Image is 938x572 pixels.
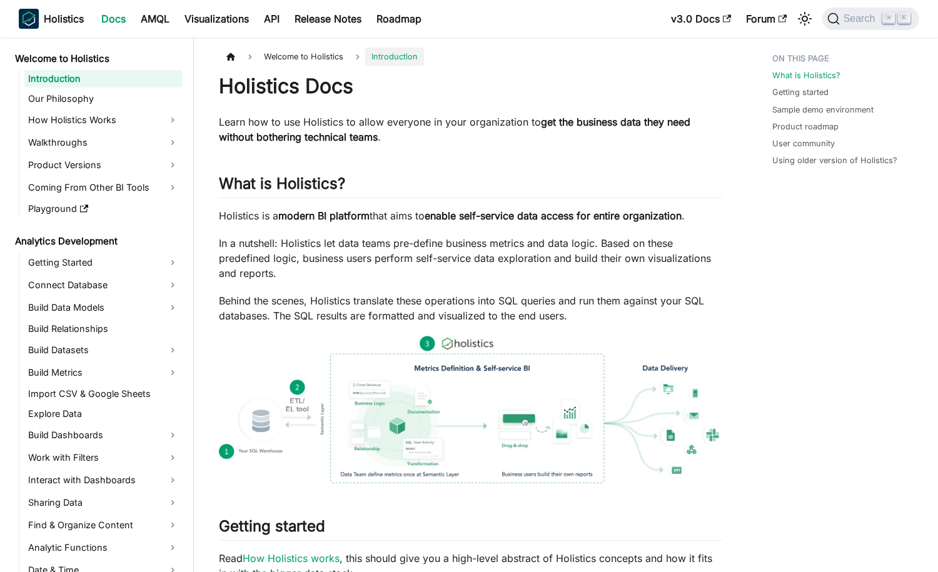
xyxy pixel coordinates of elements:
[278,209,370,222] strong: modern BI platform
[24,385,183,403] a: Import CSV & Google Sheets
[822,8,919,30] button: Search (Command+K)
[94,9,133,29] a: Docs
[840,13,883,24] span: Search
[24,155,183,175] a: Product Versions
[24,363,183,383] a: Build Metrics
[133,9,177,29] a: AMQL
[24,70,183,88] a: Introduction
[243,552,340,564] a: How Holistics works
[772,121,839,133] a: Product roadmap
[219,174,722,198] h2: What is Holistics?
[177,9,256,29] a: Visualizations
[24,340,183,360] a: Build Datasets
[11,50,183,68] a: Welcome to Holistics
[219,517,722,541] h2: Getting started
[219,336,722,483] img: How Holistics fits in your Data Stack
[258,48,350,66] span: Welcome to Holistics
[219,74,722,99] h1: Holistics Docs
[24,253,183,273] a: Getting Started
[24,425,183,445] a: Build Dashboards
[256,9,287,29] a: API
[6,38,194,572] nav: Docs sidebar
[24,275,183,295] a: Connect Database
[11,233,183,250] a: Analytics Development
[19,9,84,29] a: HolisticsHolistics
[795,9,815,29] button: Switch between dark and light mode (currently light mode)
[898,13,910,24] kbd: K
[219,293,722,323] p: Behind the scenes, Holistics translate these operations into SQL queries and run them against you...
[24,493,183,513] a: Sharing Data
[24,178,183,198] a: Coming From Other BI Tools
[882,13,895,24] kbd: ⌘
[24,320,183,338] a: Build Relationships
[24,470,183,490] a: Interact with Dashboards
[739,9,794,29] a: Forum
[24,538,183,558] a: Analytic Functions
[219,48,243,66] a: Home page
[219,236,722,281] p: In a nutshell: Holistics let data teams pre-define business metrics and data logic. Based on thes...
[772,138,835,149] a: User community
[369,9,429,29] a: Roadmap
[772,86,829,98] a: Getting started
[772,69,840,81] a: What is Holistics?
[219,114,722,144] p: Learn how to use Holistics to allow everyone in your organization to .
[219,48,722,66] nav: Breadcrumbs
[24,405,183,423] a: Explore Data
[772,154,897,166] a: Using older version of Holistics?
[24,90,183,108] a: Our Philosophy
[24,298,183,318] a: Build Data Models
[772,104,874,116] a: Sample demo environment
[44,11,84,26] b: Holistics
[24,448,183,468] a: Work with Filters
[663,9,739,29] a: v3.0 Docs
[24,110,183,130] a: How Holistics Works
[24,133,183,153] a: Walkthroughs
[219,208,722,223] p: Holistics is a that aims to .
[19,9,39,29] img: Holistics
[287,9,369,29] a: Release Notes
[24,515,183,535] a: Find & Organize Content
[24,200,183,218] a: Playground
[425,209,682,222] strong: enable self-service data access for entire organization
[365,48,424,66] span: Introduction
